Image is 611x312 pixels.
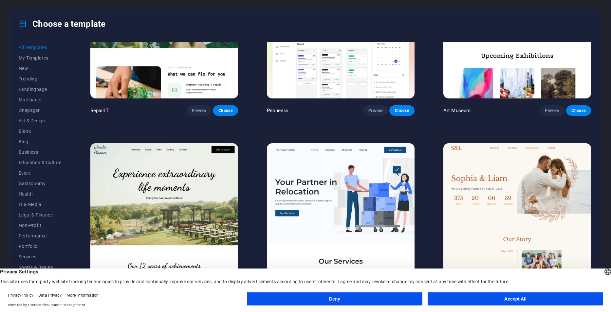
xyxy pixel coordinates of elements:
span: Choose [218,108,232,113]
button: My Templates [19,53,62,63]
button: Trending [19,74,62,84]
span: Choose [571,108,586,113]
span: Preview [192,108,206,113]
span: Event [19,170,62,176]
button: Non-Profit [19,220,62,231]
span: Multipager [19,97,62,102]
button: IT & Media [19,199,62,210]
button: Services [19,251,62,262]
span: Preview [368,108,383,113]
span: Health [19,191,62,197]
span: Gastronomy [19,181,62,186]
span: Portfolio [19,244,62,249]
span: IT & Media [19,202,62,207]
button: Preview [540,105,565,116]
img: S&L [443,143,591,279]
span: Sports & Beauty [19,265,62,270]
span: Services [19,254,62,259]
span: Choose [395,108,409,113]
button: Preview [187,105,212,116]
h4: Choose a template [19,19,105,29]
span: Blog [19,139,62,144]
button: Business [19,147,62,157]
button: Portfolio [19,241,62,251]
span: Blank [19,129,62,134]
span: Legal & Finance [19,212,62,217]
span: Business [19,149,62,155]
span: Onepager [19,108,62,113]
button: Blank [19,126,62,136]
span: Landingpage [19,87,62,92]
span: Art & Design [19,118,62,123]
button: Event [19,168,62,178]
button: Multipager [19,95,62,105]
span: Education & Culture [19,160,62,165]
span: My Templates [19,55,62,61]
img: Transportable [267,143,415,279]
button: Art & Design [19,115,62,126]
button: New [19,63,62,74]
span: All Templates [19,45,62,50]
button: Choose [566,105,591,116]
button: Performance [19,231,62,241]
button: Landingpage [19,84,62,95]
button: Education & Culture [19,157,62,168]
p: RepairIT [90,107,109,114]
p: Art Museum [443,107,471,114]
button: Legal & Finance [19,210,62,220]
button: Sports & Beauty [19,262,62,272]
span: Preview [545,108,559,113]
button: Gastronomy [19,178,62,189]
span: Performance [19,233,62,238]
button: Onepager [19,105,62,115]
button: All Templates [19,42,62,53]
button: Blog [19,136,62,147]
img: Wonder Planner [90,143,238,279]
span: New [19,66,62,71]
button: Choose [213,105,238,116]
button: Choose [389,105,414,116]
p: Peoneera [267,107,288,114]
span: Trending [19,76,62,81]
button: Preview [363,105,388,116]
button: Health [19,189,62,199]
span: Non-Profit [19,223,62,228]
